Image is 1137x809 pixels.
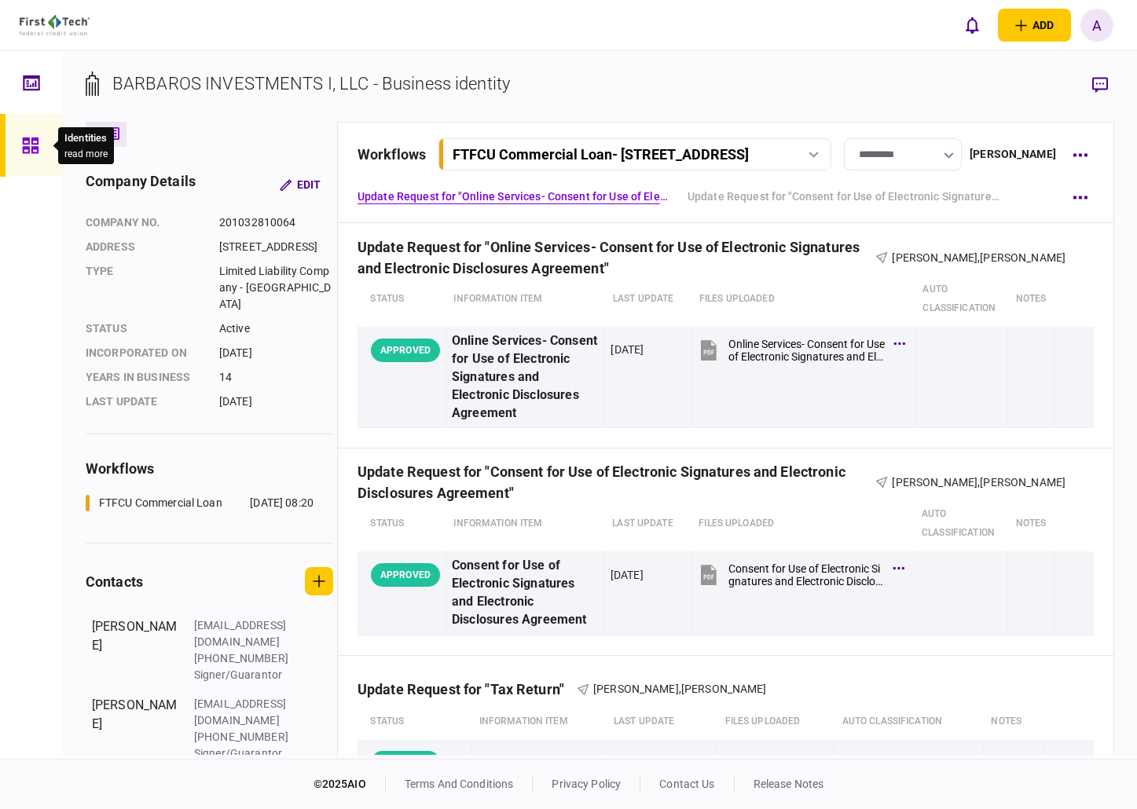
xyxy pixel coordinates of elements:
[64,148,108,159] button: read more
[86,239,204,255] div: address
[358,272,446,327] th: status
[86,170,196,199] div: company details
[358,474,876,491] div: Update Request for "Consent for Use of Electronic Signatures and Electronic Disclosures Agreement"
[86,369,204,386] div: years in business
[679,683,681,695] span: ,
[980,251,1065,264] span: [PERSON_NAME]
[194,745,296,762] div: Signer/Guarantor
[998,9,1071,42] button: open adding identity options
[691,272,915,327] th: Files uploaded
[86,214,204,231] div: company no.
[611,342,644,357] div: [DATE]
[980,476,1065,489] span: [PERSON_NAME]
[604,496,691,551] th: last update
[717,704,834,740] th: Files uploaded
[112,71,510,97] div: BARBAROS INVESTMENTS I, LLC - Business identity
[86,458,333,479] div: workflows
[834,704,984,740] th: auto classification
[194,696,296,729] div: [EMAIL_ADDRESS][DOMAIN_NAME]
[250,495,314,511] div: [DATE] 08:20
[358,496,446,551] th: status
[970,146,1056,163] div: [PERSON_NAME]
[219,345,333,361] div: [DATE]
[471,704,606,740] th: Information item
[697,557,900,592] button: Consent for Use of Electronic Signatures and Electronic Disclosures Agreement.pdf
[405,778,514,790] a: terms and conditions
[86,571,143,592] div: contacts
[64,130,108,146] div: Identities
[659,778,714,790] a: contact us
[977,251,980,264] span: ,
[219,263,333,313] div: Limited Liability Company - [GEOGRAPHIC_DATA]
[1008,272,1054,327] th: notes
[267,170,333,199] button: Edit
[453,146,749,163] div: FTFCU Commercial Loan - [STREET_ADDRESS]
[552,778,621,790] a: privacy policy
[728,562,885,588] div: Consent for Use of Electronic Signatures and Electronic Disclosures Agreement.pdf
[219,239,333,255] div: [STREET_ADDRESS]
[314,776,386,793] div: © 2025 AIO
[892,476,977,489] span: [PERSON_NAME]
[194,650,296,667] div: [PHONE_NUMBER]
[1080,9,1113,42] button: A
[86,263,204,313] div: Type
[892,251,977,264] span: [PERSON_NAME]
[977,476,980,489] span: ,
[194,729,296,745] div: [PHONE_NUMBER]
[20,15,90,35] img: client company logo
[219,369,333,386] div: 14
[955,9,988,42] button: open notifications list
[688,189,1002,205] a: Update Request for "Consent for Use of Electronic Signatures and Electronic Disclosures Agreement"
[371,339,440,362] div: APPROVED
[605,272,691,327] th: last update
[477,745,600,781] div: Tax Return
[358,144,426,165] div: workflows
[219,320,333,337] div: Active
[371,751,440,774] div: APPROVED
[611,567,644,583] div: [DATE]
[446,496,604,551] th: Information item
[983,704,1043,740] th: notes
[358,704,471,740] th: status
[446,272,604,327] th: Information item
[194,667,296,683] div: Signer/Guarantor
[99,495,222,511] div: FTFCU Commercial Loan
[219,394,333,410] div: [DATE]
[86,345,204,361] div: incorporated on
[358,681,577,697] div: Update Request for "Tax Return"
[194,617,296,650] div: [EMAIL_ADDRESS][DOMAIN_NAME]
[92,617,178,683] div: [PERSON_NAME]
[452,557,599,629] div: Consent for Use of Electronic Signatures and Electronic Disclosures Agreement
[219,214,333,231] div: 201032810064
[914,496,1008,551] th: auto classification
[681,683,767,695] span: [PERSON_NAME]
[1008,496,1054,551] th: notes
[92,696,178,762] div: [PERSON_NAME]
[452,332,599,422] div: Online Services- Consent for Use of Electronic Signatures and Electronic Disclosures Agreement
[371,563,440,587] div: APPROVED
[438,138,831,170] button: FTFCU Commercial Loan- [STREET_ADDRESS]
[593,683,679,695] span: [PERSON_NAME]
[728,338,886,363] div: Online Services- Consent for Use of Electronic Signatures and Electronic Disclosures Agreement.pdf
[358,250,876,266] div: Update Request for "Online Services- Consent for Use of Electronic Signatures and Electronic Disc...
[358,189,672,205] a: Update Request for "Online Services- Consent for Use of Electronic Signatures and Electronic Disc...
[606,704,717,740] th: last update
[915,272,1007,327] th: auto classification
[691,496,914,551] th: Files uploaded
[86,394,204,410] div: last update
[754,778,824,790] a: release notes
[86,495,314,511] a: FTFCU Commercial Loan[DATE] 08:20
[697,332,901,368] button: Online Services- Consent for Use of Electronic Signatures and Electronic Disclosures Agreement.pdf
[86,320,204,337] div: status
